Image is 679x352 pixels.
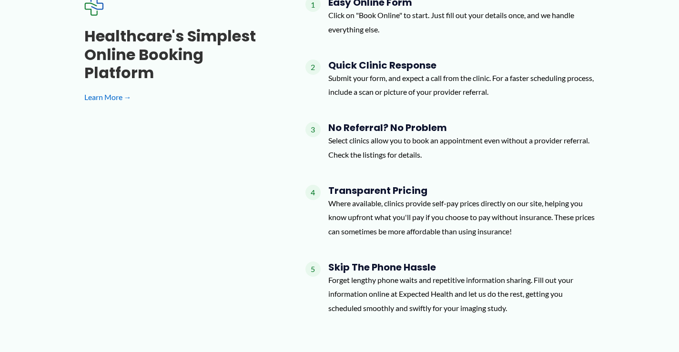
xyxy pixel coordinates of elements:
span: 5 [305,261,321,277]
h4: Transparent Pricing [328,185,595,196]
p: Submit your form, and expect a call from the clinic. For a faster scheduling process, include a s... [328,71,595,99]
p: Forget lengthy phone waits and repetitive information sharing. Fill out your information online a... [328,273,595,315]
p: Click on "Book Online" to start. Just fill out your details once, and we handle everything else. [328,8,595,36]
a: Learn More → [84,90,275,104]
span: 2 [305,60,321,75]
h4: Skip the Phone Hassle [328,261,595,273]
p: Where available, clinics provide self-pay prices directly on our site, helping you know upfront w... [328,196,595,239]
span: 4 [305,185,321,200]
p: Select clinics allow you to book an appointment even without a provider referral. Check the listi... [328,133,595,161]
span: 3 [305,122,321,137]
h3: Healthcare's simplest online booking platform [84,27,275,82]
h4: Quick Clinic Response [328,60,595,71]
h4: No Referral? No Problem [328,122,595,133]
